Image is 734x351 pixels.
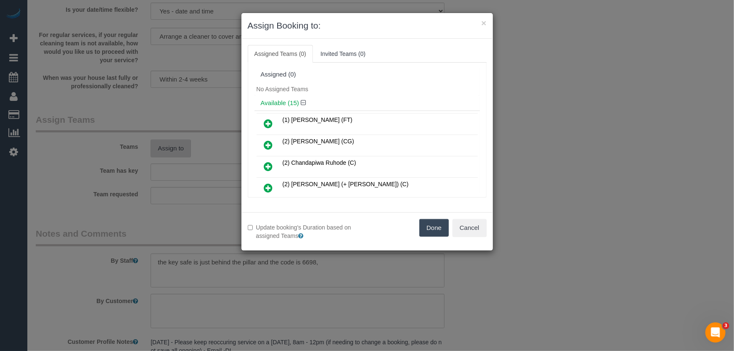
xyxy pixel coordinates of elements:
a: Assigned Teams (0) [248,45,313,63]
span: (2) [PERSON_NAME] (+ [PERSON_NAME]) (C) [283,181,409,187]
span: (2) [PERSON_NAME] (CG) [283,138,354,145]
iframe: Intercom live chat [705,322,726,343]
span: (2) Chandapiwa Ruhode (C) [283,159,356,166]
h3: Assign Booking to: [248,19,487,32]
span: No Assigned Teams [257,86,308,92]
span: 3 [723,322,729,329]
div: Assigned (0) [261,71,474,78]
span: (1) [PERSON_NAME] (FT) [283,116,352,123]
button: Done [419,219,449,237]
button: × [481,18,486,27]
a: Invited Teams (0) [314,45,372,63]
button: Cancel [453,219,487,237]
h4: Available (15) [261,100,474,107]
label: Update booking's Duration based on assigned Teams [248,223,361,240]
input: Update booking's Duration based on assigned Teams [248,225,253,230]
